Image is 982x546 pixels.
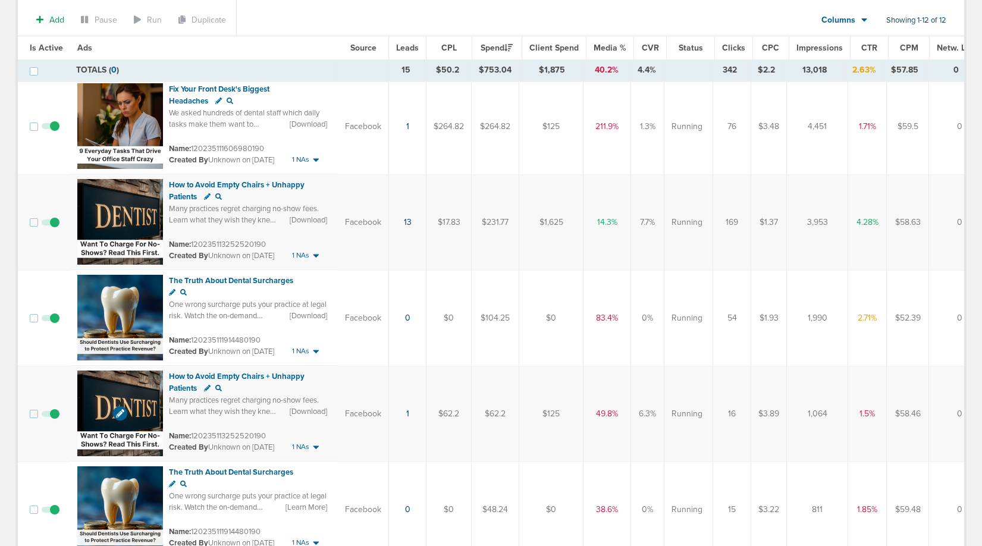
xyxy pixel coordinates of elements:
[169,180,305,202] span: How to Avoid Empty Chairs + Unhappy Patients
[292,442,309,452] span: 1 NAs
[169,346,274,357] small: Unknown on [DATE]
[169,108,321,141] span: We asked hundreds of dental staff which daily tasks make them want to scream. You’ll be surprised...
[519,174,583,270] td: $1,625
[169,396,319,428] span: Many practices regret charging no-show fees. Learn what they wish they knew first. Download now.
[481,43,513,53] span: Spend
[672,504,702,516] span: Running
[169,347,208,356] span: Created By
[169,467,293,477] span: The Truth About Dental Surcharges
[69,59,337,81] td: TOTALS ( )
[77,275,163,360] img: Ad image
[30,43,63,53] span: Is Active
[169,431,266,441] small: 120235113252520190
[290,119,327,130] span: [Download]
[30,11,71,29] button: Add
[285,502,327,513] span: [Learn More]
[405,504,410,514] a: 0
[406,409,409,419] a: 1
[169,144,264,153] small: 120235111606980190
[900,43,918,53] span: CPM
[472,79,519,175] td: $264.82
[672,312,702,324] span: Running
[472,174,519,270] td: $231.77
[519,79,583,175] td: $125
[169,251,208,261] span: Created By
[713,366,751,462] td: 16
[404,217,412,227] a: 13
[169,84,269,106] span: Fix Your Front Desk's Biggest Headaches
[785,59,845,81] td: 13,018
[713,79,751,175] td: 76
[169,335,261,345] small: 120235111914480190
[169,527,191,536] span: Name:
[711,59,749,81] td: 342
[583,366,631,462] td: 49.8%
[583,79,631,175] td: 211.9%
[338,366,389,462] td: Facebook
[751,366,787,462] td: $3.89
[672,408,702,420] span: Running
[388,59,425,81] td: 15
[845,59,884,81] td: 2.63%
[338,174,389,270] td: Facebook
[290,215,327,225] span: [Download]
[751,79,787,175] td: $3.48
[472,270,519,366] td: $104.25
[77,43,92,53] span: Ads
[426,270,472,366] td: $0
[821,14,855,26] span: Columns
[884,59,926,81] td: $57.85
[292,346,309,356] span: 1 NAs
[292,250,309,261] span: 1 NAs
[169,276,293,285] span: The Truth About Dental Surcharges
[848,174,887,270] td: 4.28%
[169,372,305,393] span: How to Avoid Empty Chairs + Unhappy Patients
[751,270,787,366] td: $1.93
[441,43,457,53] span: CPL
[425,59,470,81] td: $50.2
[631,79,664,175] td: 1.3%
[338,270,389,366] td: Facebook
[583,59,630,81] td: 40.2%
[111,65,117,75] span: 0
[848,79,887,175] td: 1.71%
[848,366,887,462] td: 1.5%
[887,270,929,366] td: $52.39
[631,174,664,270] td: 7.7%
[169,431,191,441] span: Name:
[406,121,409,131] a: 1
[169,527,261,536] small: 120235111914480190
[169,204,319,237] span: Many practices regret charging no-show fees. Learn what they wish they knew first. Download now.
[169,240,191,249] span: Name:
[713,174,751,270] td: 169
[470,59,520,81] td: $753.04
[426,79,472,175] td: $264.82
[583,174,631,270] td: 14.3%
[519,270,583,366] td: $0
[631,270,664,366] td: 0%
[748,59,785,81] td: $2.2
[292,155,309,165] span: 1 NAs
[169,442,274,453] small: Unknown on [DATE]
[887,366,929,462] td: $58.46
[472,366,519,462] td: $62.2
[887,174,929,270] td: $58.63
[350,43,377,53] span: Source
[679,43,703,53] span: Status
[630,59,663,81] td: 4.4%
[169,250,274,261] small: Unknown on [DATE]
[519,366,583,462] td: $125
[169,240,266,249] small: 120235113252520190
[672,216,702,228] span: Running
[886,15,946,26] span: Showing 1-12 of 12
[887,79,929,175] td: $59.5
[77,371,163,456] img: Ad image
[631,366,664,462] td: 6.3%
[751,174,787,270] td: $1.37
[77,179,163,265] img: Ad image
[338,79,389,175] td: Facebook
[426,366,472,462] td: $62.2
[713,270,751,366] td: 54
[426,174,472,270] td: $17.83
[169,144,191,153] span: Name:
